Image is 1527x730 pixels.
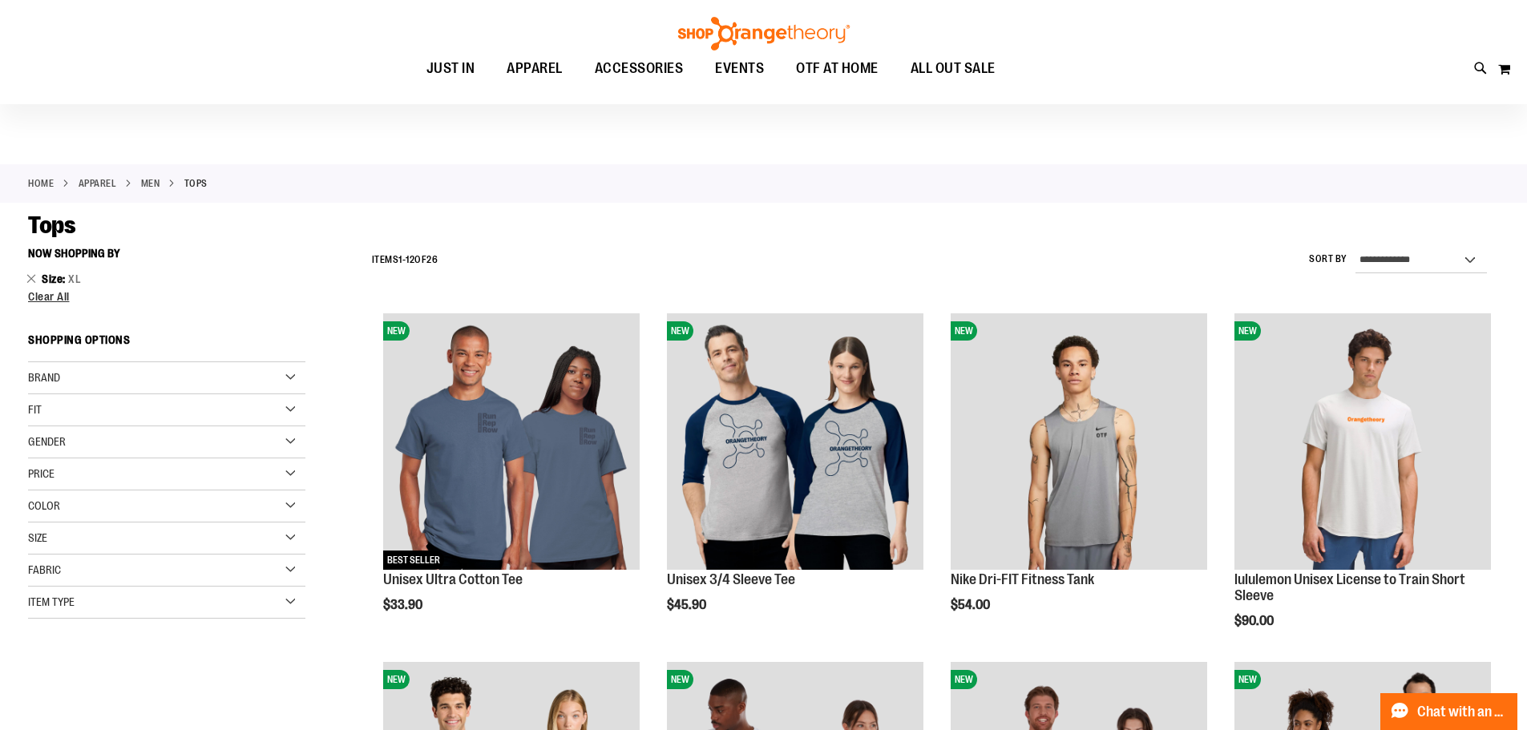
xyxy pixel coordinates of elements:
[951,313,1207,570] img: Nike Dri-FIT Fitness Tank
[1234,571,1465,603] a: lululemon Unisex License to Train Short Sleeve
[911,50,996,87] span: ALL OUT SALE
[426,254,438,265] span: 26
[68,272,81,285] span: XL
[943,305,1215,653] div: product
[375,305,648,653] div: product
[28,403,42,416] span: Fit
[1226,305,1499,668] div: product
[398,254,402,265] span: 1
[406,254,414,265] span: 12
[383,551,444,570] span: BEST SELLER
[676,17,852,50] img: Shop Orangetheory
[28,531,47,544] span: Size
[28,291,305,302] a: Clear All
[28,595,75,608] span: Item Type
[667,571,795,587] a: Unisex 3/4 Sleeve Tee
[715,50,764,87] span: EVENTS
[28,290,70,303] span: Clear All
[28,435,66,448] span: Gender
[1417,704,1508,720] span: Chat with an Expert
[1234,321,1261,341] span: NEW
[383,571,523,587] a: Unisex Ultra Cotton Tee
[951,313,1207,572] a: Nike Dri-FIT Fitness TankNEW
[1234,313,1491,572] a: lululemon Unisex License to Train Short SleeveNEW
[667,313,923,570] img: Unisex 3/4 Sleeve Tee
[1234,313,1491,570] img: lululemon Unisex License to Train Short Sleeve
[796,50,879,87] span: OTF AT HOME
[383,598,425,612] span: $33.90
[951,670,977,689] span: NEW
[595,50,684,87] span: ACCESSORIES
[79,176,117,191] a: APPAREL
[28,240,128,267] button: Now Shopping by
[951,571,1094,587] a: Nike Dri-FIT Fitness Tank
[28,212,75,239] span: Tops
[426,50,475,87] span: JUST IN
[667,670,693,689] span: NEW
[951,321,977,341] span: NEW
[28,176,54,191] a: Home
[42,272,68,285] span: Size
[28,326,305,362] strong: Shopping Options
[1234,614,1276,628] span: $90.00
[951,598,992,612] span: $54.00
[372,248,438,272] h2: Items - of
[28,563,61,576] span: Fabric
[659,305,931,653] div: product
[28,467,55,480] span: Price
[28,499,60,512] span: Color
[507,50,563,87] span: APPAREL
[1234,670,1261,689] span: NEW
[1309,252,1347,266] label: Sort By
[667,598,709,612] span: $45.90
[383,321,410,341] span: NEW
[28,371,60,384] span: Brand
[184,176,208,191] strong: Tops
[667,321,693,341] span: NEW
[667,313,923,572] a: Unisex 3/4 Sleeve TeeNEW
[1380,693,1518,730] button: Chat with an Expert
[383,313,640,570] img: Unisex Ultra Cotton Tee
[383,670,410,689] span: NEW
[383,313,640,572] a: Unisex Ultra Cotton TeeNEWBEST SELLER
[141,176,160,191] a: MEN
